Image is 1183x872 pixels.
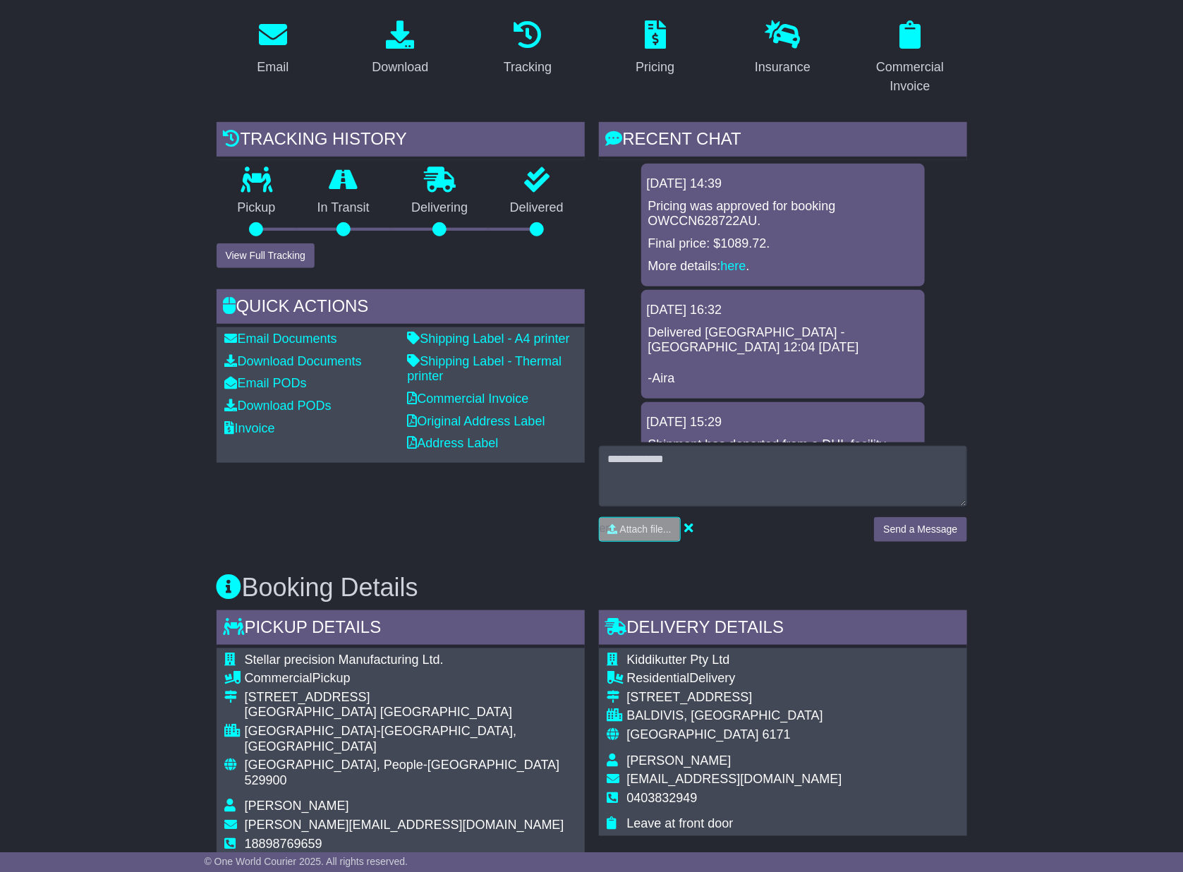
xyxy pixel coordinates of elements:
a: Download PODs [225,399,332,413]
div: [GEOGRAPHIC_DATA] [GEOGRAPHIC_DATA] [245,705,576,720]
div: Quick Actions [217,289,585,327]
div: Delivery [627,671,842,686]
a: Email [248,16,298,82]
div: Insurance [755,58,811,77]
a: Email Documents [225,332,337,346]
span: Commercial [245,671,313,685]
span: [GEOGRAPHIC_DATA] [627,727,759,741]
a: Email PODs [225,376,307,390]
div: Tracking history [217,122,585,160]
p: Pickup [217,200,297,216]
p: Shipment has departed from a DHL facility [GEOGRAPHIC_DATA] - [GEOGRAPHIC_DATA], [GEOGRAPHIC_DATA... [648,437,918,498]
span: 6171 [763,727,791,741]
div: Commercial Invoice [863,58,958,96]
a: Insurance [746,16,820,82]
div: Email [257,58,289,77]
a: Tracking [495,16,561,82]
div: Tracking [504,58,552,77]
span: [EMAIL_ADDRESS][DOMAIN_NAME] [627,772,842,786]
p: In Transit [296,200,391,216]
a: Pricing [626,16,684,82]
a: here [721,259,746,273]
span: Stellar precision Manufacturing Ltd. [245,653,444,667]
p: Delivering [391,200,490,216]
div: RECENT CHAT [599,122,967,160]
div: Pickup [245,671,576,686]
div: Delivery Details [599,610,967,648]
div: [DATE] 15:29 [647,415,919,430]
div: [DATE] 16:32 [647,303,919,318]
p: Final price: $1089.72. [648,236,918,252]
span: Kiddikutter Pty Ltd [627,653,730,667]
a: Download Documents [225,354,362,368]
h3: Booking Details [217,574,967,602]
div: BALDIVIS, [GEOGRAPHIC_DATA] [627,708,842,724]
div: Pickup Details [217,610,585,648]
p: More details: . [648,259,918,274]
span: [PERSON_NAME] [245,799,349,813]
span: © One World Courier 2025. All rights reserved. [205,856,408,867]
a: Invoice [225,421,275,435]
div: [STREET_ADDRESS] [627,690,842,706]
a: Address Label [408,436,499,450]
a: Commercial Invoice [408,392,529,406]
div: [DATE] 14:39 [647,176,919,192]
div: [GEOGRAPHIC_DATA]-[GEOGRAPHIC_DATA], [GEOGRAPHIC_DATA] [245,724,576,754]
p: Pricing was approved for booking OWCCN628722AU. [648,199,918,229]
div: [STREET_ADDRESS] [245,690,576,706]
span: 18898769659 [245,837,322,851]
p: Delivered [GEOGRAPHIC_DATA] - [GEOGRAPHIC_DATA] 12:04 [DATE] -Aira [648,325,918,386]
div: Pricing [636,58,674,77]
button: Send a Message [874,517,966,542]
span: [PERSON_NAME][EMAIL_ADDRESS][DOMAIN_NAME] [245,818,564,832]
span: [GEOGRAPHIC_DATA], People-[GEOGRAPHIC_DATA] [245,758,560,772]
a: Shipping Label - Thermal printer [408,354,562,384]
span: Residential [627,671,690,685]
a: Original Address Label [408,414,545,428]
span: Leave at front door [627,816,734,830]
button: View Full Tracking [217,243,315,268]
p: Delivered [489,200,585,216]
div: Download [372,58,428,77]
span: [PERSON_NAME] [627,753,732,768]
span: 529900 [245,773,287,787]
a: Shipping Label - A4 printer [408,332,570,346]
span: 0403832949 [627,791,698,805]
a: Download [363,16,437,82]
a: Commercial Invoice [854,16,967,101]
